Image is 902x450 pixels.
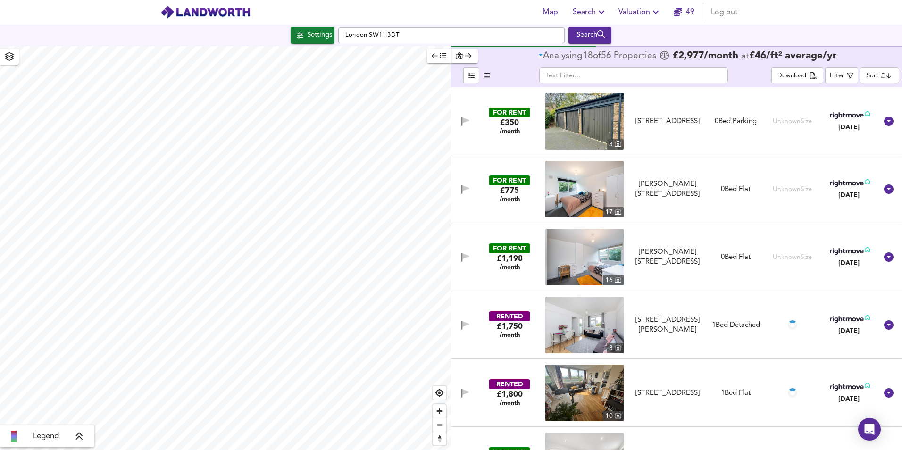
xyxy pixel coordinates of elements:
[291,27,334,44] button: Settings
[631,179,704,200] div: [PERSON_NAME][STREET_ADDRESS]
[500,128,520,135] span: /month
[433,432,446,445] button: Reset bearing to north
[538,51,659,61] div: of Propert ies
[771,67,823,83] div: split button
[615,3,665,22] button: Valuation
[568,27,611,44] button: Search
[707,3,742,22] button: Log out
[715,117,757,126] div: 0 Bed Parking
[33,431,59,442] span: Legend
[583,51,593,61] span: 18
[433,404,446,418] button: Zoom in
[539,6,561,19] span: Map
[674,6,694,19] a: 49
[451,87,902,155] div: FOR RENT£350 /monthproperty thumbnail 3 [STREET_ADDRESS]0Bed ParkingUnknownSize[DATE]
[489,311,530,321] div: RENTED
[828,191,870,200] div: [DATE]
[631,117,704,126] div: [STREET_ADDRESS]
[883,183,894,195] svg: Show Details
[601,51,611,61] span: 56
[828,258,870,268] div: [DATE]
[721,388,751,398] div: 1 Bed Flat
[603,275,624,285] div: 16
[545,229,624,285] a: property thumbnail 16
[500,400,520,407] span: /month
[500,117,520,135] div: £350
[489,243,530,253] div: FOR RENT
[489,175,530,185] div: FOR RENT
[545,161,624,217] a: property thumbnail 17
[828,394,870,404] div: [DATE]
[627,315,708,335] div: Meecham Court, Shuttleworth Road SW11 3DX
[489,108,530,117] div: FOR RENT
[883,116,894,127] svg: Show Details
[451,359,902,427] div: RENTED£1,800 /monthproperty thumbnail 10 [STREET_ADDRESS]1Bed Flat[DATE]
[543,51,583,61] div: Analysing
[627,117,708,126] div: Battersea Church Road, London, SW11 3NA
[500,264,520,271] span: /month
[771,67,823,83] button: Download
[291,27,334,44] div: Click to configure Search Settings
[741,52,749,61] span: at
[160,5,251,19] img: logo
[883,387,894,399] svg: Show Details
[500,332,520,339] span: /month
[433,418,446,432] button: Zoom out
[618,6,661,19] span: Valuation
[858,418,881,441] div: Open Intercom Messenger
[721,184,751,194] div: 0 Bed Flat
[338,27,565,43] input: Enter a location...
[631,388,704,398] div: [STREET_ADDRESS]
[712,320,760,330] div: 1 Bed Detached
[603,411,624,421] div: 10
[451,291,902,359] div: RENTED£1,750 /monthproperty thumbnail 8 [STREET_ADDRESS][PERSON_NAME]1Bed Detached[DATE]
[571,29,609,42] div: Search
[627,247,708,267] div: Yelverton Road, London, SW11 3SW
[569,3,611,22] button: Search
[825,67,858,83] button: Filter
[773,185,812,194] div: Unknown Size
[489,379,530,389] div: RENTED
[497,321,523,339] div: £1,750
[607,139,624,150] div: 3
[545,365,624,421] img: property thumbnail
[721,252,751,262] div: 0 Bed Flat
[545,297,624,353] img: property thumbnail
[545,161,624,217] img: property thumbnail
[883,319,894,331] svg: Show Details
[828,123,870,132] div: [DATE]
[607,343,624,353] div: 8
[497,389,523,407] div: £1,800
[860,67,899,83] div: Sort
[631,247,704,267] div: [PERSON_NAME][STREET_ADDRESS]
[573,6,607,19] span: Search
[669,3,699,22] button: 49
[545,365,624,421] a: property thumbnail 10
[711,6,738,19] span: Log out
[545,93,624,150] img: property thumbnail
[773,253,812,262] div: Unknown Size
[828,326,870,336] div: [DATE]
[867,71,878,80] div: Sort
[773,117,812,126] div: Unknown Size
[433,386,446,400] button: Find my location
[631,315,704,335] div: [STREET_ADDRESS][PERSON_NAME]
[749,51,837,61] span: £ 46 / ft² average /yr
[830,71,844,82] div: Filter
[883,251,894,263] svg: Show Details
[545,93,624,150] a: property thumbnail 3
[777,71,806,82] div: Download
[500,185,520,203] div: £775
[673,51,738,61] span: £ 2,977 /month
[627,179,708,200] div: Yelverton Road, London, SW11 3SW
[497,253,523,271] div: £1,198
[539,67,728,83] input: Text Filter...
[568,27,611,44] div: Run Your Search
[500,196,520,203] span: /month
[451,223,902,291] div: FOR RENT£1,198 /monthproperty thumbnail 16 [PERSON_NAME][STREET_ADDRESS]0Bed FlatUnknownSize[DATE]
[545,229,624,285] img: property thumbnail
